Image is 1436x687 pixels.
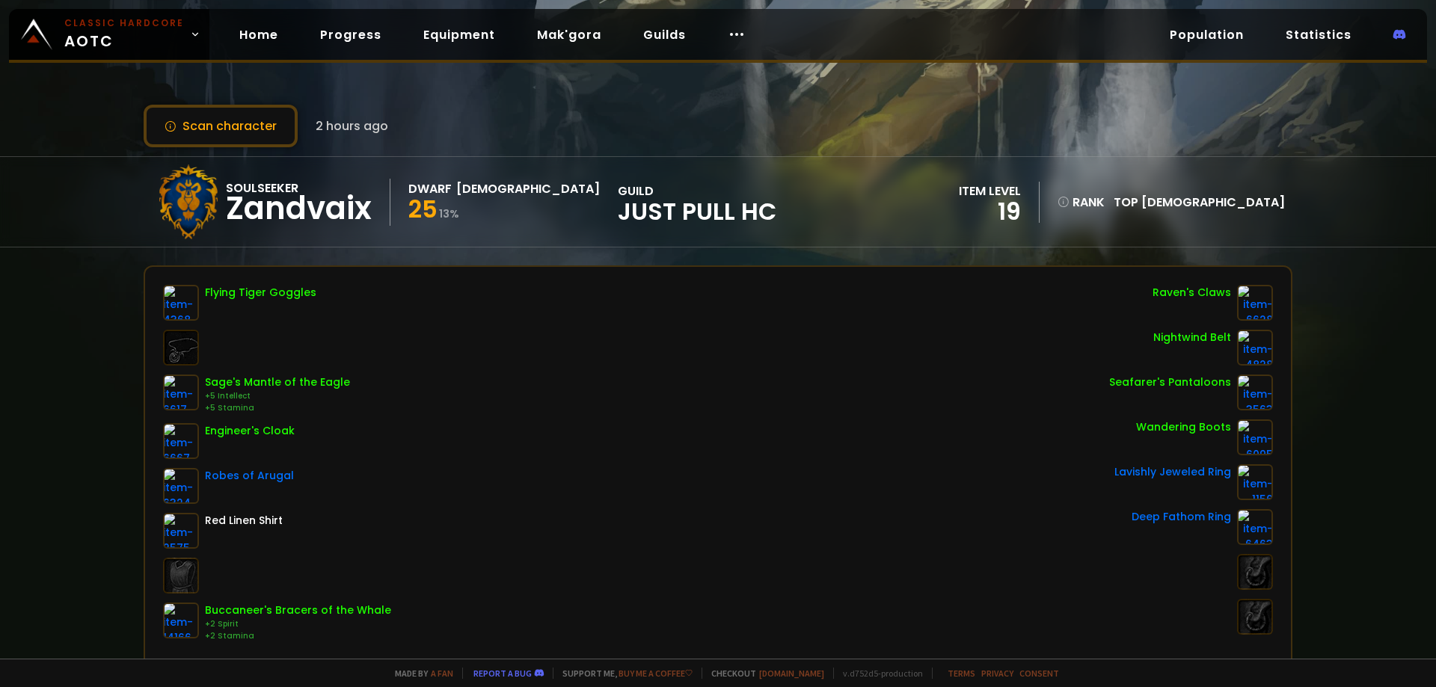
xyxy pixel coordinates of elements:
a: a fan [431,668,453,679]
div: [DEMOGRAPHIC_DATA] [456,179,600,198]
a: Statistics [1274,19,1363,50]
div: 19 [959,200,1021,223]
a: Terms [948,668,975,679]
div: +5 Stamina [205,402,350,414]
img: item-4368 [163,285,199,321]
div: Top [1114,193,1285,212]
img: item-6095 [1237,419,1273,455]
div: +2 Stamina [205,630,391,642]
div: Soulseeker [226,179,372,197]
div: Raven's Claws [1153,285,1231,301]
img: item-1156 [1237,464,1273,500]
div: Sage's Mantle of the Eagle [205,375,350,390]
span: AOTC [64,16,184,52]
div: Zandvaix [226,197,372,220]
img: item-2575 [163,513,199,549]
div: Seafarer's Pantaloons [1109,375,1231,390]
small: 13 % [439,206,459,221]
button: Scan character [144,105,298,147]
a: Mak'gora [525,19,613,50]
a: Equipment [411,19,507,50]
span: 2 hours ago [316,117,388,135]
div: Robes of Arugal [205,468,294,484]
span: Just Pull HC [618,200,776,223]
span: [DEMOGRAPHIC_DATA] [1141,194,1285,211]
small: Classic Hardcore [64,16,184,30]
img: item-6628 [1237,285,1273,321]
a: Progress [308,19,393,50]
div: guild [618,182,776,223]
div: +5 Intellect [205,390,350,402]
a: Privacy [981,668,1013,679]
span: Checkout [702,668,824,679]
div: Red Linen Shirt [205,513,283,529]
div: Dwarf [408,179,452,198]
img: item-6617 [163,375,199,410]
div: Engineer's Cloak [205,423,295,439]
div: Nightwind Belt [1153,330,1231,345]
img: item-6324 [163,468,199,504]
img: item-6463 [1237,509,1273,545]
div: item level [959,182,1021,200]
div: Wandering Boots [1136,419,1231,435]
div: Buccaneer's Bracers of the Whale [205,603,391,618]
a: Population [1158,19,1256,50]
img: item-4828 [1237,330,1273,366]
img: item-14166 [163,603,199,638]
img: item-3563 [1237,375,1273,410]
a: [DOMAIN_NAME] [759,668,824,679]
a: Guilds [631,19,698,50]
a: Home [227,19,290,50]
div: +2 Spirit [205,618,391,630]
span: v. d752d5 - production [833,668,923,679]
span: Made by [386,668,453,679]
span: 25 [408,192,438,226]
a: Classic HardcoreAOTC [9,9,209,60]
div: Deep Fathom Ring [1132,509,1231,525]
a: Report a bug [473,668,532,679]
a: Buy me a coffee [619,668,693,679]
img: item-6667 [163,423,199,459]
div: Flying Tiger Goggles [205,285,316,301]
div: Lavishly Jeweled Ring [1114,464,1231,480]
div: rank [1058,193,1105,212]
span: Support me, [553,668,693,679]
a: Consent [1019,668,1059,679]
